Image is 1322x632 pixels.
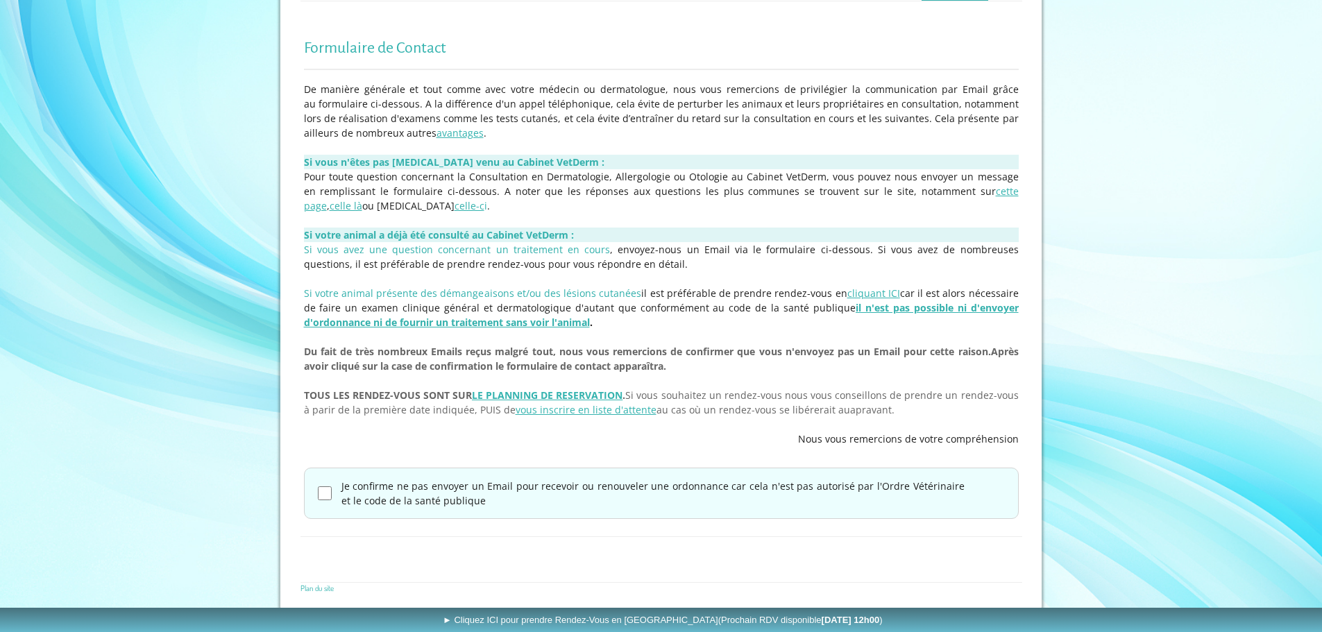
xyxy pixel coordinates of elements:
span: il est préférable de prendre rendez-vous en car il est alors nécessaire de faire un examen cliniq... [304,287,1019,329]
a: avantages [437,126,484,139]
strong: Si vous n'êtes pas [MEDICAL_DATA] venu au Cabinet VetDerm : [304,155,604,169]
strong: . [304,301,1019,329]
strong: TOUS LES RENDEZ-VOUS SONT SUR . [304,388,626,402]
a: il n'est pas possible ni d'envoyer d'ordonnance ni de fournir un traitement sans voir l'animal [304,301,1019,329]
span: Si vous souhaitez un rendez-vous nous vous conseillons de prendre un rendez-vous à parir de la pr... [304,388,1019,416]
span: Du fait de très nombreux Emails reçus malgré tout, nous vous remercions de confirmer que vous n'e... [304,345,991,358]
a: Plan du site [300,583,334,593]
a: celle là [330,199,362,212]
strong: Si votre animal a déjà été consulté au Cabinet VetDerm : [304,228,574,241]
span: Si vous avez une question concernant un traitement en cours [304,243,611,256]
a: LE PLANNING DE RESERVATION [472,388,622,402]
span: Après avoir cliqué sur la case de confirmation le formulaire de contact apparaîtra. [304,345,1019,373]
span: (Prochain RDV disponible ) [718,615,883,625]
span: , envoyez-nous un Email via le formulaire ci-dessous. Si vous avez de nombreuses questions, il es... [304,243,1019,271]
a: vous inscrire en liste d'attente [516,403,656,416]
h1: Formulaire de Contact [304,40,1019,57]
span: Nous vous remercions de votre compréhension [798,432,1019,445]
a: celle-c [455,199,484,212]
span: De manière générale et tout comme avec votre médecin ou dermatologue, nous vous remercions de pri... [304,83,1019,139]
span: ► Cliquez ICI pour prendre Rendez-Vous en [GEOGRAPHIC_DATA] [443,615,883,625]
a: cette page [304,185,1019,212]
span: Si votre animal présente des démangeaisons et/ou des lésions cutanées [304,287,642,300]
b: [DATE] 12h00 [822,615,880,625]
span: i [484,199,487,212]
label: Je confirme ne pas envoyer un Email pour recevoir ou renouveler une ordonnance car cela n'est pas... [341,479,965,508]
span: Pour toute question concernant la Consultation en Dermatologie, Allergologie ou Otologie au Cabin... [304,170,1019,212]
a: cliquant ICI [847,287,900,300]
